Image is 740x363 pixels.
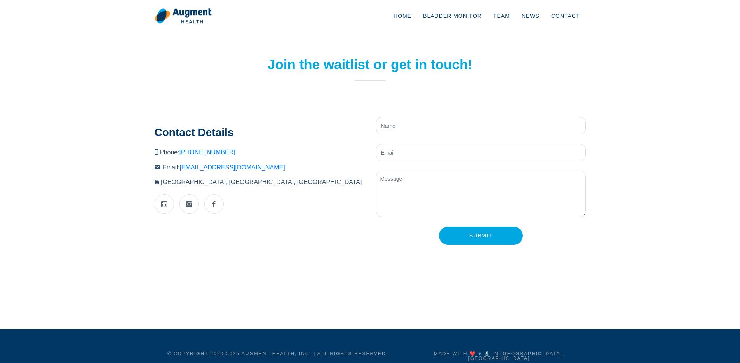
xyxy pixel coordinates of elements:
[179,149,235,155] a: [PHONE_NUMBER]
[545,3,586,29] a: Contact
[265,56,475,73] h2: Join the waitlist or get in touch!
[516,3,545,29] a: News
[376,117,586,134] input: Name
[162,164,285,171] span: Email:
[439,227,523,245] input: Submit
[155,351,401,356] h5: © Copyright 2020- 2025 Augment Health, Inc. | All rights reserved.
[179,164,285,171] a: [EMAIL_ADDRESS][DOMAIN_NAME]
[413,351,586,361] h5: Made with ❤️ + 🔬 in [GEOGRAPHIC_DATA], [GEOGRAPHIC_DATA]
[155,8,212,24] img: logo
[160,149,235,155] span: Phone:
[161,179,362,185] span: [GEOGRAPHIC_DATA], [GEOGRAPHIC_DATA], [GEOGRAPHIC_DATA]
[417,3,488,29] a: Bladder Monitor
[388,3,417,29] a: Home
[488,3,516,29] a: Team
[155,126,364,139] h3: Contact Details
[376,144,586,161] input: Email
